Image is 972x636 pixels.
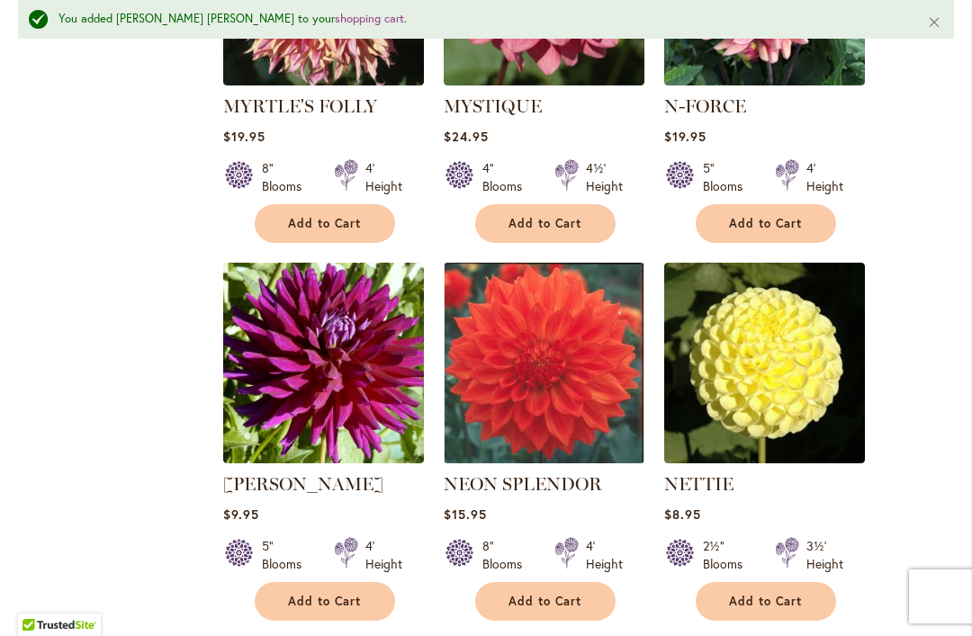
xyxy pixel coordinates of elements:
[586,537,623,573] div: 4' Height
[223,95,377,117] a: MYRTLE'S FOLLY
[223,263,424,463] img: NADINE JESSIE
[444,263,644,463] img: Neon Splendor
[288,594,362,609] span: Add to Cart
[223,72,424,89] a: MYRTLE'S FOLLY
[365,159,402,195] div: 4' Height
[664,72,865,89] a: N-FORCE
[255,582,395,621] button: Add to Cart
[729,594,803,609] span: Add to Cart
[703,159,753,195] div: 5" Blooms
[262,159,312,195] div: 8" Blooms
[444,450,644,467] a: Neon Splendor
[13,572,64,623] iframe: Launch Accessibility Center
[664,128,706,145] span: $19.95
[444,128,489,145] span: $24.95
[664,506,701,523] span: $8.95
[508,594,582,609] span: Add to Cart
[223,128,265,145] span: $19.95
[806,159,843,195] div: 4' Height
[58,11,900,28] div: You added [PERSON_NAME] [PERSON_NAME] to your .
[664,450,865,467] a: NETTIE
[475,582,616,621] button: Add to Cart
[223,506,259,523] span: $9.95
[703,537,753,573] div: 2½" Blooms
[696,582,836,621] button: Add to Cart
[444,506,487,523] span: $15.95
[586,159,623,195] div: 4½' Height
[664,473,733,495] a: NETTIE
[444,72,644,89] a: MYSTIQUE
[664,263,865,463] img: NETTIE
[482,159,533,195] div: 4" Blooms
[475,204,616,243] button: Add to Cart
[729,216,803,231] span: Add to Cart
[365,537,402,573] div: 4' Height
[696,204,836,243] button: Add to Cart
[223,473,383,495] a: [PERSON_NAME]
[223,450,424,467] a: NADINE JESSIE
[664,95,746,117] a: N-FORCE
[806,537,843,573] div: 3½' Height
[444,473,602,495] a: NEON SPLENDOR
[444,95,542,117] a: MYSTIQUE
[508,216,582,231] span: Add to Cart
[288,216,362,231] span: Add to Cart
[482,537,533,573] div: 8" Blooms
[262,537,312,573] div: 5" Blooms
[335,11,404,26] a: shopping cart
[255,204,395,243] button: Add to Cart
